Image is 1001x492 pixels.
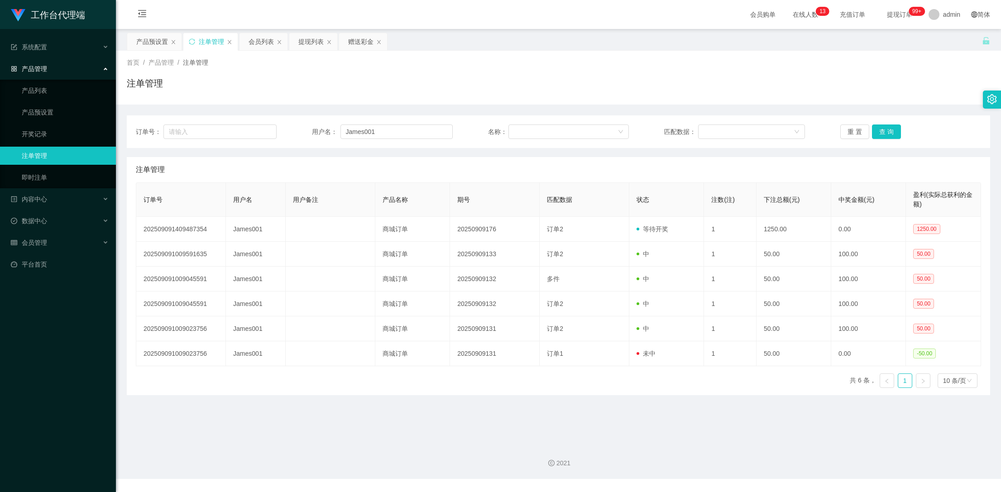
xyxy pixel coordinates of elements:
[757,291,831,316] td: 50.00
[838,196,874,203] span: 中奖金额(元)
[637,350,656,357] span: 未中
[788,11,823,18] span: 在线人数
[757,341,831,366] td: 50.00
[884,378,890,384] i: 图标: left
[348,33,374,50] div: 赠送彩金
[450,341,540,366] td: 20250909131
[11,218,17,224] i: 图标: check-circle-o
[11,65,47,72] span: 产品管理
[757,217,831,242] td: 1250.00
[547,300,563,307] span: 订单2
[547,325,563,332] span: 订单2
[920,378,926,384] i: 图标: right
[913,349,936,358] span: -50.00
[136,242,226,267] td: 202509091009591635
[909,7,925,16] sup: 1125
[312,127,340,137] span: 用户名：
[143,59,145,66] span: /
[913,191,972,208] span: 盈利(实际总获利的金额)
[880,373,894,388] li: 上一页
[226,242,286,267] td: James001
[136,341,226,366] td: 202509091009023756
[22,81,109,100] a: 产品列表
[704,341,757,366] td: 1
[171,39,176,45] i: 图标: close
[850,373,876,388] li: 共 6 条，
[831,341,906,366] td: 0.00
[233,196,252,203] span: 用户名
[637,300,649,307] span: 中
[375,341,450,366] td: 商城订单
[831,291,906,316] td: 100.00
[298,33,324,50] div: 提现列表
[831,316,906,341] td: 100.00
[376,39,382,45] i: 图标: close
[127,0,158,29] i: 图标: menu-fold
[704,217,757,242] td: 1
[199,33,224,50] div: 注单管理
[711,196,734,203] span: 注数(注)
[457,196,470,203] span: 期号
[794,129,800,135] i: 图标: down
[183,59,208,66] span: 注单管理
[764,196,800,203] span: 下注总额(元)
[227,39,232,45] i: 图标: close
[136,267,226,291] td: 202509091009045591
[11,43,47,51] span: 系统配置
[618,129,623,135] i: 图标: down
[326,39,332,45] i: 图标: close
[226,217,286,242] td: James001
[637,196,649,203] span: 状态
[22,147,109,165] a: 注单管理
[757,242,831,267] td: 50.00
[11,66,17,72] i: 图标: appstore-o
[31,0,85,29] h1: 工作台代理端
[22,103,109,121] a: 产品预设置
[913,249,934,259] span: 50.00
[450,217,540,242] td: 20250909176
[450,267,540,291] td: 20250909132
[136,127,163,137] span: 订单号：
[226,316,286,341] td: James001
[136,164,165,175] span: 注单管理
[831,217,906,242] td: 0.00
[163,124,277,139] input: 请输入
[982,37,990,45] i: 图标: unlock
[148,59,174,66] span: 产品管理
[136,291,226,316] td: 202509091009045591
[547,275,560,282] span: 多件
[375,242,450,267] td: 商城订单
[913,299,934,309] span: 50.00
[11,11,85,18] a: 工作台代理端
[11,255,109,273] a: 图标: dashboard平台首页
[637,275,649,282] span: 中
[127,76,163,90] h1: 注单管理
[967,378,972,384] i: 图标: down
[11,44,17,50] i: 图标: form
[819,7,823,16] p: 1
[189,38,195,45] i: 图标: sync
[637,250,649,258] span: 中
[488,127,508,137] span: 名称：
[547,196,572,203] span: 匹配数据
[293,196,318,203] span: 用户备注
[11,196,17,202] i: 图标: profile
[450,242,540,267] td: 20250909133
[704,242,757,267] td: 1
[249,33,274,50] div: 会员列表
[11,196,47,203] span: 内容中心
[383,196,408,203] span: 产品名称
[375,267,450,291] td: 商城订单
[450,316,540,341] td: 20250909131
[177,59,179,66] span: /
[916,373,930,388] li: 下一页
[136,33,168,50] div: 产品预设置
[123,459,994,468] div: 2021
[226,291,286,316] td: James001
[898,374,912,387] a: 1
[840,124,869,139] button: 重 置
[548,460,555,466] i: 图标: copyright
[637,225,668,233] span: 等待开奖
[757,267,831,291] td: 50.00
